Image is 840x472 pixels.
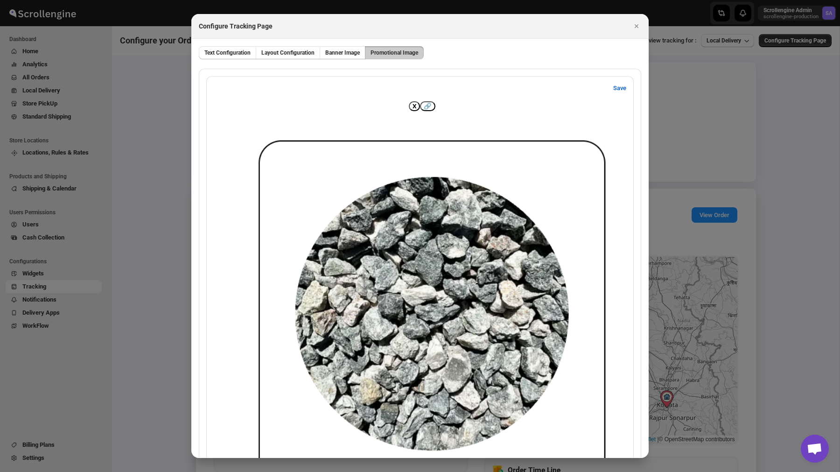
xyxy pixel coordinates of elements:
[608,81,632,96] button: Save
[199,21,273,31] h2: Configure Tracking Page
[199,46,256,59] button: Text Configuration
[320,46,365,59] button: Banner Image
[256,46,320,59] button: Layout Configuration
[371,49,418,56] span: Promotional Image
[204,49,251,56] span: Text Configuration
[261,49,315,56] span: Layout Configuration
[613,84,626,93] span: Save
[630,20,643,33] button: Close
[409,101,420,111] button: dummy🔗
[420,101,435,111] button: dummy X
[801,435,829,463] a: Open chat
[325,49,360,56] span: Banner Image
[413,103,416,110] b: X
[365,46,424,59] button: Promotional Image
